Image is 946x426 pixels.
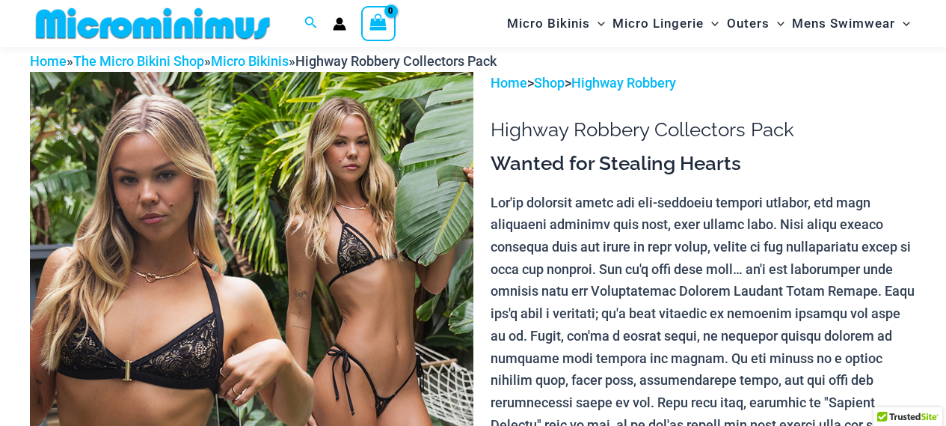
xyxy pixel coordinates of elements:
[727,4,770,43] span: Outers
[30,53,67,69] a: Home
[491,75,527,91] a: Home
[895,4,910,43] span: Menu Toggle
[704,4,719,43] span: Menu Toggle
[333,17,346,31] a: Account icon link
[491,118,916,142] h1: Highway Robbery Collectors Pack
[491,72,916,94] p: > >
[612,4,704,43] span: Micro Lingerie
[770,4,784,43] span: Menu Toggle
[609,4,722,43] a: Micro LingerieMenu ToggleMenu Toggle
[507,4,590,43] span: Micro Bikinis
[788,4,914,43] a: Mens SwimwearMenu ToggleMenu Toggle
[571,75,676,91] a: Highway Robbery
[723,4,788,43] a: OutersMenu ToggleMenu Toggle
[73,53,204,69] a: The Micro Bikini Shop
[491,151,916,177] h3: Wanted for Stealing Hearts
[295,53,497,69] span: Highway Robbery Collectors Pack
[361,6,396,40] a: View Shopping Cart, empty
[30,7,276,40] img: MM SHOP LOGO FLAT
[534,75,565,91] a: Shop
[503,4,609,43] a: Micro BikinisMenu ToggleMenu Toggle
[792,4,895,43] span: Mens Swimwear
[501,2,916,45] nav: Site Navigation
[30,53,497,69] span: » » »
[304,14,318,33] a: Search icon link
[590,4,605,43] span: Menu Toggle
[211,53,289,69] a: Micro Bikinis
